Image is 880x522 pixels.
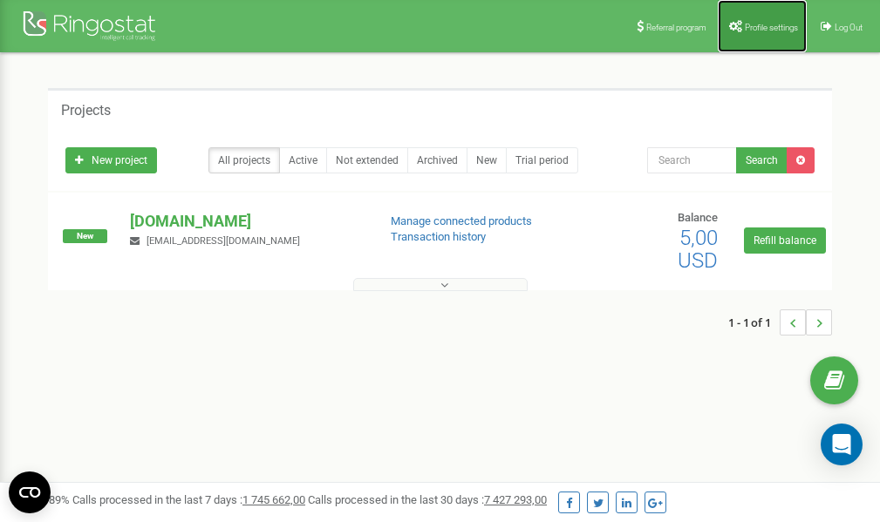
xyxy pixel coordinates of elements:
[835,23,863,32] span: Log Out
[61,103,111,119] h5: Projects
[147,235,300,247] span: [EMAIL_ADDRESS][DOMAIN_NAME]
[279,147,327,173] a: Active
[821,424,863,465] div: Open Intercom Messenger
[484,493,547,506] u: 7 427 293,00
[467,147,507,173] a: New
[391,230,486,243] a: Transaction history
[678,211,718,224] span: Balance
[647,147,737,173] input: Search
[63,229,107,243] span: New
[506,147,578,173] a: Trial period
[646,23,706,32] span: Referral program
[308,493,547,506] span: Calls processed in the last 30 days :
[728,309,780,336] span: 1 - 1 of 1
[208,147,280,173] a: All projects
[9,471,51,513] button: Open CMP widget
[745,23,798,32] span: Profile settings
[242,493,305,506] u: 1 745 662,00
[326,147,408,173] a: Not extended
[678,226,718,273] span: 5,00 USD
[391,214,532,227] a: Manage connected products
[72,493,305,506] span: Calls processed in the last 7 days :
[736,147,788,173] button: Search
[744,227,826,254] a: Refill balance
[130,210,362,233] p: [DOMAIN_NAME]
[728,292,832,353] nav: ...
[65,147,157,173] a: New project
[407,147,467,173] a: Archived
